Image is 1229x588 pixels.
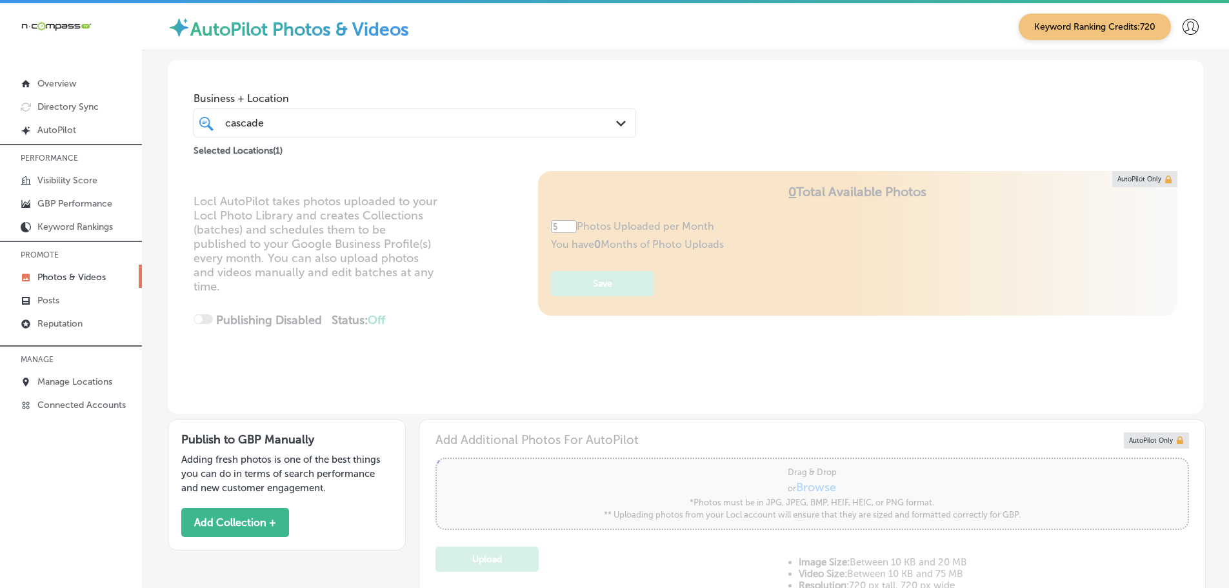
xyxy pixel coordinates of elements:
[37,295,59,306] p: Posts
[181,508,289,537] button: Add Collection +
[37,175,97,186] p: Visibility Score
[37,125,76,136] p: AutoPilot
[37,272,106,283] p: Photos & Videos
[21,20,92,32] img: 660ab0bf-5cc7-4cb8-ba1c-48b5ae0f18e60NCTV_CLogo_TV_Black_-500x88.png
[181,432,392,447] h3: Publish to GBP Manually
[37,101,99,112] p: Directory Sync
[37,198,112,209] p: GBP Performance
[37,400,126,411] p: Connected Accounts
[194,140,283,156] p: Selected Locations ( 1 )
[37,78,76,89] p: Overview
[1019,14,1171,40] span: Keyword Ranking Credits: 720
[37,221,113,232] p: Keyword Rankings
[194,92,636,105] span: Business + Location
[190,19,409,40] label: AutoPilot Photos & Videos
[181,452,392,495] p: Adding fresh photos is one of the best things you can do in terms of search performance and new c...
[168,16,190,39] img: autopilot-icon
[37,318,83,329] p: Reputation
[37,376,112,387] p: Manage Locations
